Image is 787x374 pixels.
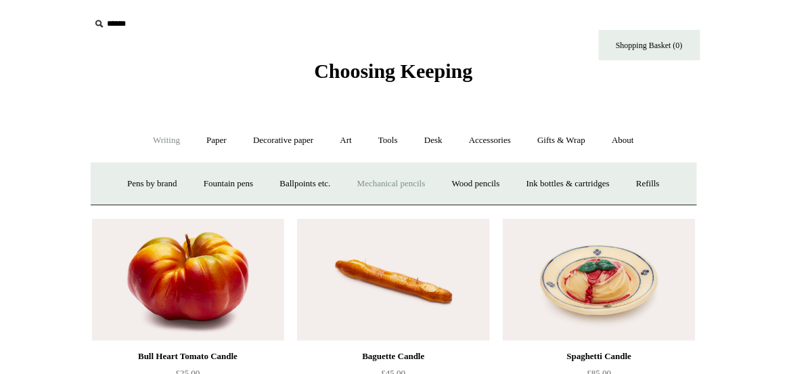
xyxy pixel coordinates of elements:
a: Decorative paper [241,123,325,159]
a: Baguette Candle Baguette Candle [297,219,489,341]
a: Bull Heart Tomato Candle Bull Heart Tomato Candle [92,219,284,341]
img: Bull Heart Tomato Candle [92,219,284,341]
span: Choosing Keeping [314,60,472,82]
a: Ink bottles & cartridges [514,166,622,202]
a: Wood pencils [440,166,512,202]
a: Mechanical pencils [345,166,438,202]
a: Shopping Basket (0) [599,30,700,60]
a: Accessories [457,123,523,159]
div: Spaghetti Candle [506,348,692,365]
a: Desk [412,123,455,159]
a: Tools [366,123,410,159]
img: Spaghetti Candle [503,219,695,341]
a: Gifts & Wrap [525,123,598,159]
a: Choosing Keeping [314,70,472,80]
a: Pens by brand [115,166,189,202]
a: Fountain pens [192,166,265,202]
img: Baguette Candle [297,219,489,341]
a: Ballpoints etc. [268,166,343,202]
div: Baguette Candle [300,348,486,365]
a: Paper [194,123,239,159]
a: Spaghetti Candle Spaghetti Candle [503,219,695,341]
a: Writing [141,123,192,159]
a: Refills [624,166,672,202]
div: Bull Heart Tomato Candle [95,348,281,365]
a: About [600,123,646,159]
a: Art [328,123,364,159]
